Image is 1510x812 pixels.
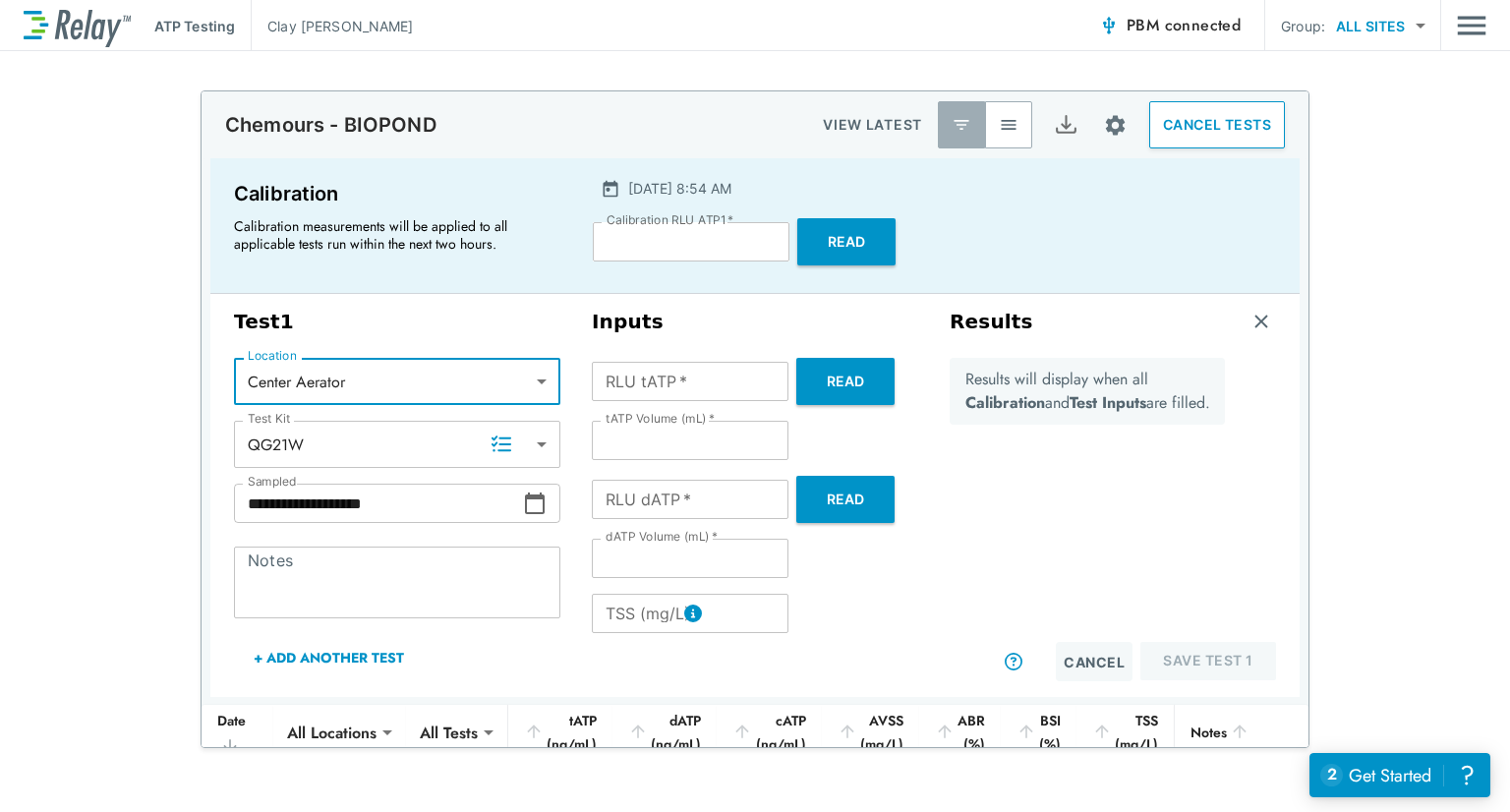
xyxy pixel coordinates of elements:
[1070,391,1146,414] b: Test Inputs
[628,178,731,199] p: [DATE] 8:54 AM
[234,634,424,681] button: + Add Another Test
[950,310,1033,334] h3: Results
[606,530,718,544] label: dATP Volume (mL)
[267,16,413,36] p: Clay [PERSON_NAME]
[1054,113,1078,138] img: Export Icon
[1091,6,1249,45] button: PBM connected
[1056,642,1132,681] button: Cancel
[1281,16,1325,36] p: Group:
[1127,12,1241,39] span: PBM
[234,484,523,523] input: Choose date, selected date is Sep 8, 2025
[1016,709,1061,756] div: BSI (%)
[248,349,297,363] label: Location
[628,709,701,756] div: dATP (ng/mL)
[796,476,895,523] button: Read
[1251,312,1271,331] img: Remove
[823,113,922,137] p: VIEW LATEST
[154,16,235,36] p: ATP Testing
[524,709,597,756] div: tATP (ng/mL)
[935,709,985,756] div: ABR (%)
[1089,99,1141,151] button: Site setup
[999,115,1018,135] img: View All
[225,113,436,137] p: Chemours - BIOPOND
[952,115,971,135] img: Latest
[406,713,492,752] div: All Tests
[1457,7,1486,44] img: Drawer Icon
[234,178,557,209] p: Calibration
[965,368,1210,415] p: Results will display when all and are filled.
[1103,113,1128,138] img: Settings Icon
[592,310,918,334] h3: Inputs
[1191,721,1249,744] div: Notes
[202,705,273,761] th: Date
[732,709,805,756] div: cATP (ng/mL)
[1457,7,1486,44] button: Main menu
[234,362,560,401] div: Center Aerator
[234,310,560,334] h3: Test 1
[1149,101,1285,148] button: CANCEL TESTS
[601,179,620,199] img: Calender Icon
[1099,16,1119,35] img: Connected Icon
[234,217,549,253] p: Calibration measurements will be applied to all applicable tests run within the next two hours.
[607,213,733,227] label: Calibration RLU ATP1
[248,475,297,489] label: Sampled
[24,5,131,47] img: LuminUltra Relay
[965,391,1045,414] b: Calibration
[797,218,896,265] button: Read
[1042,101,1089,148] button: Export
[234,425,560,464] div: QG21W
[1165,14,1242,36] span: connected
[1309,753,1490,797] iframe: Resource center
[248,412,291,426] label: Test Kit
[838,709,903,756] div: AVSS (mg/L)
[606,412,715,426] label: tATP Volume (mL)
[1092,709,1158,756] div: TSS (mg/L)
[796,358,895,405] button: Read
[273,713,390,752] div: All Locations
